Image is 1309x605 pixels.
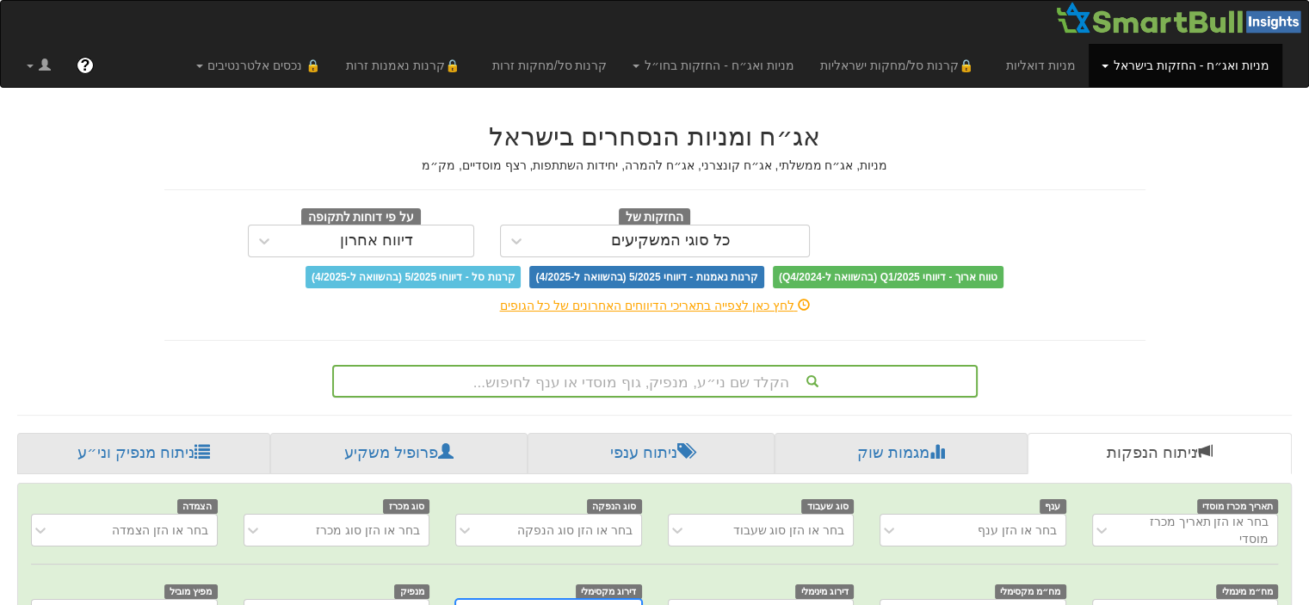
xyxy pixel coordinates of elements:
[394,584,429,599] span: מנפיק
[1197,499,1278,514] span: תאריך מכרז מוסדי
[576,584,642,599] span: דירוג מקסימלי
[333,44,479,87] a: 🔒קרנות נאמנות זרות
[340,232,413,250] div: דיווח אחרון
[1216,584,1278,599] span: מח״מ מינמלי
[587,499,642,514] span: סוג הנפקה
[64,44,107,87] a: ?
[529,266,763,288] span: קרנות נאמנות - דיווחי 5/2025 (בהשוואה ל-4/2025)
[795,584,854,599] span: דירוג מינימלי
[1028,433,1292,474] a: ניתוח הנפקות
[732,522,844,539] div: בחר או הזן סוג שעבוד
[183,44,334,87] a: 🔒 נכסים אלטרנטיבים
[775,433,1028,474] a: מגמות שוק
[620,44,806,87] a: מניות ואג״ח - החזקות בחו״ל
[1121,513,1269,547] div: בחר או הזן תאריך מכרז מוסדי
[993,44,1089,87] a: מניות דואליות
[316,522,420,539] div: בחר או הזן סוג מכרז
[334,367,976,396] div: הקלד שם ני״ע, מנפיק, גוף מוסדי או ענף לחיפוש...
[177,499,218,514] span: הצמדה
[164,584,218,599] span: מפיץ מוביל
[517,522,633,539] div: בחר או הזן סוג הנפקה
[151,297,1158,314] div: לחץ כאן לצפייה בתאריכי הדיווחים האחרונים של כל הגופים
[807,44,993,87] a: 🔒קרנות סל/מחקות ישראליות
[80,57,90,74] span: ?
[978,522,1057,539] div: בחר או הזן ענף
[270,433,528,474] a: פרופיל משקיע
[611,232,731,250] div: כל סוגי המשקיעים
[383,499,429,514] span: סוג מכרז
[479,44,621,87] a: קרנות סל/מחקות זרות
[112,522,208,539] div: בחר או הזן הצמדה
[306,266,521,288] span: קרנות סל - דיווחי 5/2025 (בהשוואה ל-4/2025)
[301,208,421,227] span: על פי דוחות לתקופה
[1040,499,1066,514] span: ענף
[801,499,854,514] span: סוג שעבוד
[164,122,1145,151] h2: אג״ח ומניות הנסחרים בישראל
[1089,44,1282,87] a: מניות ואג״ח - החזקות בישראל
[164,159,1145,172] h5: מניות, אג״ח ממשלתי, אג״ח קונצרני, אג״ח להמרה, יחידות השתתפות, רצף מוסדיים, מק״מ
[773,266,1003,288] span: טווח ארוך - דיווחי Q1/2025 (בהשוואה ל-Q4/2024)
[995,584,1066,599] span: מח״מ מקסימלי
[1055,1,1308,35] img: Smartbull
[619,208,691,227] span: החזקות של
[17,433,270,474] a: ניתוח מנפיק וני״ע
[528,433,775,474] a: ניתוח ענפי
